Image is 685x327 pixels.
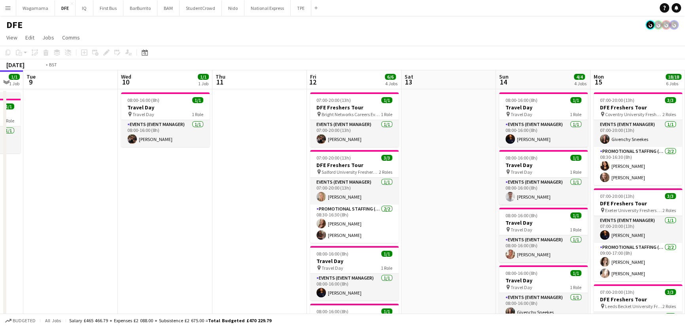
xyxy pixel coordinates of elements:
span: Bright Networks Careers Event [322,111,381,117]
span: 1 Role [570,227,581,233]
span: Salford University Freshers Fair [322,169,379,175]
h1: DFE [6,19,23,31]
span: 14 [498,77,509,86]
span: Travel Day [511,169,532,175]
span: Thu [216,73,225,80]
button: DFE [55,0,76,16]
span: 07:00-20:00 (13h) [600,193,634,199]
span: 07:00-20:00 (13h) [600,289,634,295]
app-job-card: 07:00-20:00 (13h)1/1DFE Freshers Tour Bright Networks Careers Event1 RoleEvents (Event Manager)1/... [310,92,399,147]
app-user-avatar: Tim Bodenham [645,20,655,30]
h3: Travel Day [499,277,588,284]
span: Fri [310,73,316,80]
a: Comms [59,32,83,43]
span: 1/1 [381,97,392,103]
span: 18/18 [666,74,681,80]
span: Edit [25,34,34,41]
span: 6/6 [385,74,396,80]
span: 1 Role [381,111,392,117]
div: 4 Jobs [385,81,397,86]
span: 1/1 [381,251,392,257]
div: 1 Job [198,81,208,86]
app-card-role: Promotional Staffing (Brand Ambassadors)2/208:30-16:30 (8h)[PERSON_NAME][PERSON_NAME] [310,205,399,243]
span: 3/3 [381,155,392,161]
button: StudentCrowd [180,0,222,16]
span: 1 Role [570,111,581,117]
app-card-role: Events (Event Manager)1/107:00-20:00 (13h)Givenchy Sneekes [594,120,682,147]
span: 08:00-16:00 (8h) [127,97,159,103]
app-user-avatar: Tim Bodenham [653,20,663,30]
span: Mon [594,73,604,80]
span: 3/3 [665,289,676,295]
app-job-card: 07:00-20:00 (13h)3/3DFE Freshers Tour Salford University Freshers Fair2 RolesEvents (Event Manage... [310,150,399,243]
span: 1/1 [570,97,581,103]
app-job-card: 08:00-16:00 (8h)1/1Travel Day Travel Day1 RoleEvents (Event Manager)1/108:00-16:00 (8h)[PERSON_NAME] [499,208,588,262]
div: 07:00-20:00 (13h)3/3DFE Freshers Tour Exeter University Freshers Fair2 RolesEvents (Event Manager... [594,188,682,281]
span: 9 [25,77,36,86]
span: Exeter University Freshers Fair [605,207,662,213]
div: 1 Job [9,81,19,86]
app-card-role: Events (Event Manager)1/108:00-16:00 (8h)[PERSON_NAME] [499,178,588,205]
span: 07:00-20:00 (13h) [316,97,351,103]
button: TPE [291,0,311,16]
button: IQ [76,0,93,16]
span: Total Budgeted £470 229.79 [208,318,271,323]
span: 2 Roles [379,169,392,175]
h3: DFE Freshers Tour [310,104,399,111]
div: 6 Jobs [666,81,681,86]
app-card-role: Promotional Staffing (Brand Ambassadors)2/208:30-16:30 (8h)[PERSON_NAME][PERSON_NAME] [594,147,682,185]
span: 08:00-16:00 (8h) [505,97,537,103]
app-card-role: Events (Event Manager)1/108:00-16:00 (8h)[PERSON_NAME] [310,274,399,301]
div: 07:00-20:00 (13h)3/3DFE Freshers Tour Coventry University Freshers Fair2 RolesEvents (Event Manag... [594,92,682,185]
div: 08:00-16:00 (8h)1/1Travel Day Travel Day1 RoleEvents (Event Manager)1/108:00-16:00 (8h)Givenchy S... [499,265,588,320]
app-job-card: 08:00-16:00 (8h)1/1Travel Day Travel Day1 RoleEvents (Event Manager)1/108:00-16:00 (8h)[PERSON_NAME] [499,92,588,147]
span: 08:00-16:00 (8h) [505,270,537,276]
h3: Travel Day [499,219,588,226]
span: Travel Day [511,111,532,117]
span: 1/1 [570,270,581,276]
span: Travel Day [132,111,154,117]
app-card-role: Promotional Staffing (Brand Ambassadors)2/209:00-17:00 (8h)[PERSON_NAME][PERSON_NAME] [594,243,682,281]
div: 08:00-16:00 (8h)1/1Travel Day Travel Day1 RoleEvents (Event Manager)1/108:00-16:00 (8h)[PERSON_NAME] [310,246,399,301]
span: 13 [403,77,413,86]
span: Travel Day [511,227,532,233]
app-card-role: Events (Event Manager)1/107:00-20:00 (13h)[PERSON_NAME] [310,178,399,205]
span: 11 [214,77,225,86]
button: BAM [157,0,180,16]
a: Edit [22,32,38,43]
app-card-role: Events (Event Manager)1/107:00-20:00 (13h)[PERSON_NAME] [594,216,682,243]
span: 07:00-20:00 (13h) [316,155,351,161]
app-card-role: Events (Event Manager)1/108:00-16:00 (8h)Givenchy Sneekes [499,293,588,320]
span: Coventry University Freshers Fair [605,111,662,117]
span: 08:00-16:00 (8h) [316,251,348,257]
app-card-role: Events (Event Manager)1/108:00-16:00 (8h)[PERSON_NAME] [121,120,210,147]
div: Salary £465 466.79 + Expenses £2 088.00 + Subsistence £2 675.00 = [69,318,271,323]
span: 1/1 [198,74,209,80]
div: [DATE] [6,61,25,69]
h3: DFE Freshers Tour [594,296,682,303]
span: 08:00-16:00 (8h) [505,155,537,161]
button: Nido [222,0,244,16]
h3: Travel Day [121,104,210,111]
app-user-avatar: Tim Bodenham [661,20,671,30]
app-job-card: 08:00-16:00 (8h)1/1Travel Day Travel Day1 RoleEvents (Event Manager)1/108:00-16:00 (8h)[PERSON_NAME] [121,92,210,147]
app-job-card: 08:00-16:00 (8h)1/1Travel Day Travel Day1 RoleEvents (Event Manager)1/108:00-16:00 (8h)[PERSON_NAME] [499,150,588,205]
button: BarBurrito [123,0,157,16]
div: 4 Jobs [574,81,587,86]
div: BST [49,62,57,68]
button: First Bus [93,0,123,16]
h3: Travel Day [310,257,399,265]
h3: Travel Day [499,162,588,169]
span: 2 Roles [662,111,676,117]
span: 1 Role [192,111,203,117]
app-user-avatar: Tim Bodenham [669,20,679,30]
app-card-role: Events (Event Manager)1/108:00-16:00 (8h)[PERSON_NAME] [499,120,588,147]
span: 12 [309,77,316,86]
span: 1 Role [381,265,392,271]
h3: DFE Freshers Tour [594,104,682,111]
